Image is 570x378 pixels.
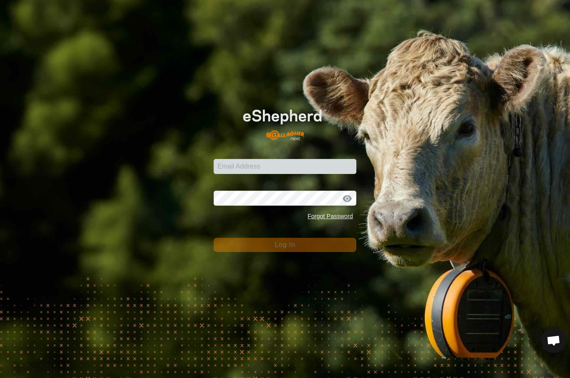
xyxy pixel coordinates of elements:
div: Open chat [541,328,566,353]
a: Forgot Password [308,213,353,219]
button: Log In [214,238,356,252]
img: E-shepherd Logo [228,98,342,146]
span: Log In [275,241,295,248]
input: Email Address [214,159,356,174]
